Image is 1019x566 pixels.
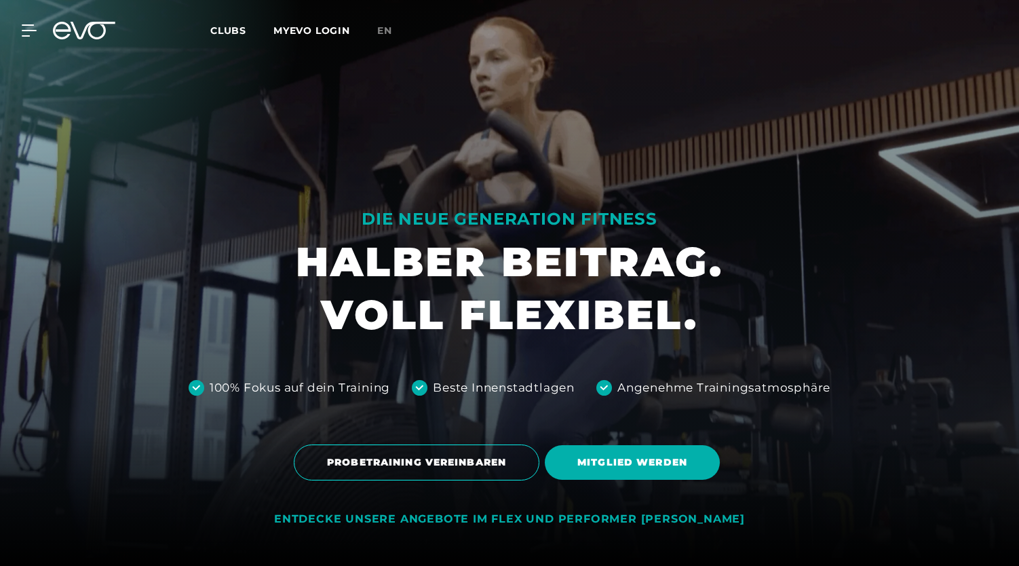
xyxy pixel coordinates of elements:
[377,23,408,39] a: en
[274,512,745,527] div: ENTDECKE UNSERE ANGEBOTE IM FLEX UND PERFORMER [PERSON_NAME]
[294,434,545,491] a: PROBETRAINING VEREINBAREN
[327,455,506,470] span: PROBETRAINING VEREINBAREN
[210,24,246,37] span: Clubs
[296,235,723,341] h1: HALBER BEITRAG. VOLL FLEXIBEL.
[577,455,687,470] span: MITGLIED WERDEN
[433,379,575,397] div: Beste Innenstadtlagen
[296,208,723,230] div: DIE NEUE GENERATION FITNESS
[377,24,392,37] span: en
[273,24,350,37] a: MYEVO LOGIN
[617,379,830,397] div: Angenehme Trainingsatmosphäre
[545,435,725,490] a: MITGLIED WERDEN
[210,379,390,397] div: 100% Fokus auf dein Training
[210,24,273,37] a: Clubs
